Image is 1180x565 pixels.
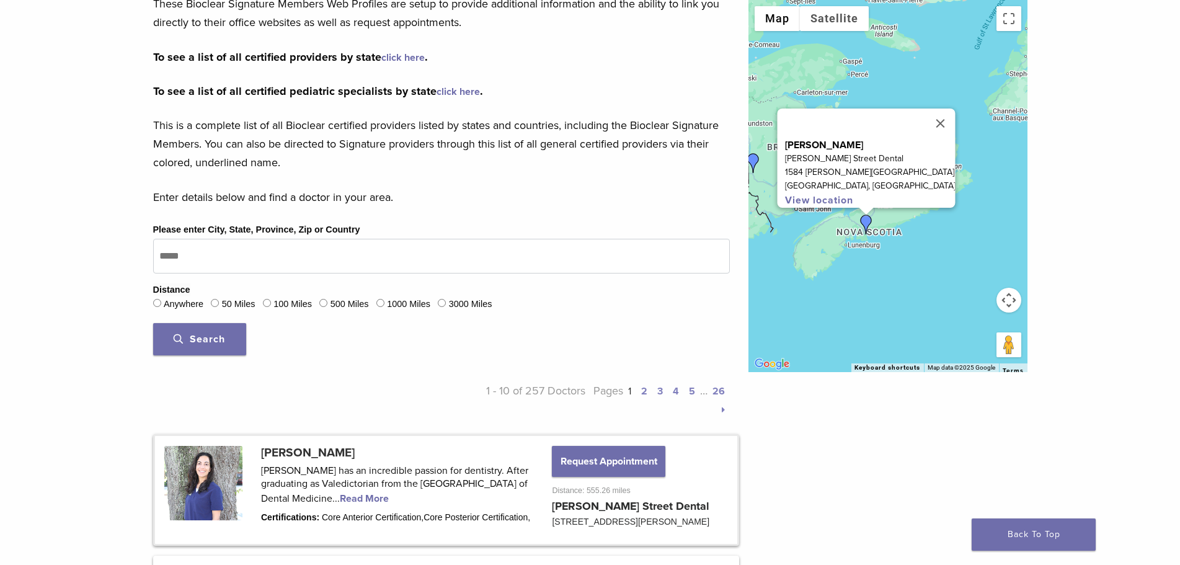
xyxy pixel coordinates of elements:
[585,381,730,419] p: Pages
[784,138,955,152] p: [PERSON_NAME]
[784,166,955,179] p: 1584 [PERSON_NAME][GEOGRAPHIC_DATA]
[752,356,792,372] a: Open this area in Google Maps (opens a new window)
[657,385,663,398] a: 3
[153,84,483,98] strong: To see a list of all certified pediatric specialists by state .
[381,51,425,64] a: click here
[743,153,763,173] div: Dr. Richa Bhalla
[153,323,246,355] button: Search
[437,86,480,98] a: click here
[153,223,360,237] label: Please enter City, State, Province, Zip or Country
[928,364,995,371] span: Map data ©2025 Google
[925,109,955,138] button: Close
[1003,367,1024,375] a: Terms (opens in new tab)
[628,385,631,398] a: 1
[552,446,665,477] button: Request Appointment
[441,381,586,419] p: 1 - 10 of 257 Doctors
[153,116,730,172] p: This is a complete list of all Bioclear certified providers listed by states and countries, inclu...
[449,298,492,311] label: 3000 Miles
[996,332,1021,357] button: Drag Pegman onto the map to open Street View
[273,298,312,311] label: 100 Miles
[972,518,1096,551] a: Back To Top
[153,188,730,207] p: Enter details below and find a doctor in your area.
[752,356,792,372] img: Google
[330,298,369,311] label: 500 Miles
[387,298,430,311] label: 1000 Miles
[700,384,708,398] span: …
[784,194,853,207] a: View location
[673,385,679,398] a: 4
[996,288,1021,313] button: Map camera controls
[164,298,203,311] label: Anywhere
[689,385,695,398] a: 5
[712,385,725,398] a: 26
[174,333,225,345] span: Search
[153,50,428,64] strong: To see a list of all certified providers by state .
[641,385,647,398] a: 2
[784,152,955,166] p: [PERSON_NAME] Street Dental
[755,6,800,31] button: Show street map
[856,215,876,234] div: Dr. Atima Kamra
[800,6,869,31] button: Show satellite imagery
[784,179,955,193] p: [GEOGRAPHIC_DATA], [GEOGRAPHIC_DATA]
[222,298,255,311] label: 50 Miles
[153,283,190,297] legend: Distance
[854,363,920,372] button: Keyboard shortcuts
[996,6,1021,31] button: Toggle fullscreen view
